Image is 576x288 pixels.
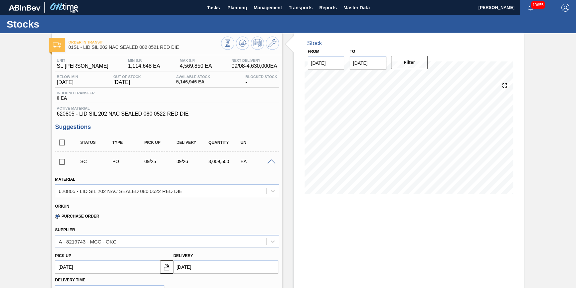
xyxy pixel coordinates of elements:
[9,5,40,11] img: TNhmsLtSVTkK8tSr43FrP2fwEKptu5GPRR3wAAAABJRU5ErkJggg==
[79,159,114,164] div: Suggestion Created
[57,75,78,79] span: Below Min
[206,4,221,12] span: Tasks
[308,49,319,54] label: From
[143,159,178,164] div: 09/25/2025
[308,56,345,70] input: mm/dd/yyyy
[59,188,182,194] div: 620805 - LID SIL 202 NAC SEALED 080 0522 RED DIE
[236,37,249,50] button: Update Chart
[55,260,160,274] input: mm/dd/yyyy
[55,228,75,232] label: Supplier
[163,263,171,271] img: locked
[239,140,274,145] div: UN
[289,4,313,12] span: Transports
[221,37,234,50] button: Stocks Overview
[350,56,386,70] input: mm/dd/yyyy
[7,20,124,28] h1: Stocks
[531,1,545,9] span: 13655
[244,75,279,85] div: -
[128,58,160,62] span: MIN S.P.
[266,37,279,50] button: Go to Master Data / General
[143,140,178,145] div: Pick up
[254,4,282,12] span: Management
[57,111,277,117] span: 620805 - LID SIL 202 NAC SEALED 080 0522 RED DIE
[239,159,274,164] div: EA
[232,63,277,69] span: 09/08 - 4,630,000 EA
[350,49,355,54] label: to
[176,79,210,84] span: 5,146,946 EA
[160,260,173,274] button: locked
[246,75,277,79] span: Blocked Stock
[113,75,141,79] span: Out Of Stock
[227,4,247,12] span: Planning
[55,275,164,285] label: Delivery Time
[180,58,212,62] span: MAX S.P.
[55,204,69,209] label: Origin
[319,4,337,12] span: Reports
[79,140,114,145] div: Status
[57,91,94,95] span: Inbound Transfer
[561,4,569,12] img: Logout
[55,124,279,131] h3: Suggestions
[68,40,221,44] span: Order in transit
[207,140,242,145] div: Quantity
[175,140,210,145] div: Delivery
[68,45,221,50] span: 01SL - LID SIL 202 NAC SEALED 082 0521 RED DIE
[113,79,141,85] span: [DATE]
[307,40,322,47] div: Stock
[232,58,277,62] span: Next Delivery
[176,75,210,79] span: Available Stock
[251,37,264,50] button: Schedule Inventory
[57,63,108,69] span: St. [PERSON_NAME]
[173,253,193,258] label: Delivery
[55,177,75,182] label: Material
[55,253,71,258] label: Pick up
[391,56,428,69] button: Filter
[175,159,210,164] div: 09/26/2025
[57,96,94,101] span: 0 EA
[53,43,61,48] img: Ícone
[207,159,242,164] div: 3,009,500
[173,260,278,274] input: mm/dd/yyyy
[111,140,146,145] div: Type
[57,79,78,85] span: [DATE]
[180,63,212,69] span: 4,569,850 EA
[343,4,370,12] span: Master Data
[128,63,160,69] span: 1,114,648 EA
[57,106,277,110] span: Active Material
[111,159,146,164] div: Purchase order
[55,214,99,219] label: Purchase Order
[57,58,108,62] span: Unit
[59,239,116,244] div: A - 8219743 - MCC - OKC
[520,3,541,12] button: Notifications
